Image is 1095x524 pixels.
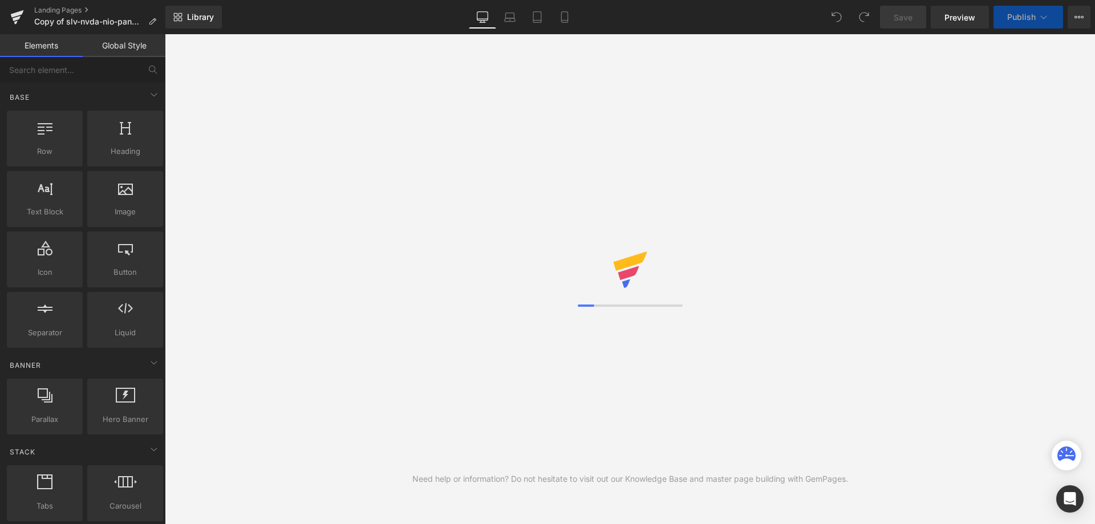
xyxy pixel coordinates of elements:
span: Image [91,206,160,218]
span: Save [894,11,912,23]
span: Stack [9,446,36,457]
span: Separator [10,327,79,339]
button: Redo [853,6,875,29]
a: Preview [931,6,989,29]
a: Global Style [83,34,165,57]
a: Laptop [496,6,524,29]
div: Need help or information? Do not hesitate to visit out our Knowledge Base and master page buildin... [412,473,848,485]
span: Base [9,92,31,103]
a: Mobile [551,6,578,29]
span: Library [187,12,214,22]
span: Icon [10,266,79,278]
span: Hero Banner [91,413,160,425]
span: Text Block [10,206,79,218]
button: More [1068,6,1090,29]
a: Desktop [469,6,496,29]
button: Undo [825,6,848,29]
span: Copy of slv-nvda-nio-panw-spy [34,17,144,26]
span: Tabs [10,500,79,512]
span: Liquid [91,327,160,339]
button: Publish [993,6,1063,29]
span: Button [91,266,160,278]
span: Banner [9,360,42,371]
a: New Library [165,6,222,29]
span: Row [10,145,79,157]
span: Publish [1007,13,1036,22]
a: Landing Pages [34,6,165,15]
span: Preview [944,11,975,23]
a: Tablet [524,6,551,29]
div: Open Intercom Messenger [1056,485,1084,513]
span: Carousel [91,500,160,512]
span: Heading [91,145,160,157]
span: Parallax [10,413,79,425]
